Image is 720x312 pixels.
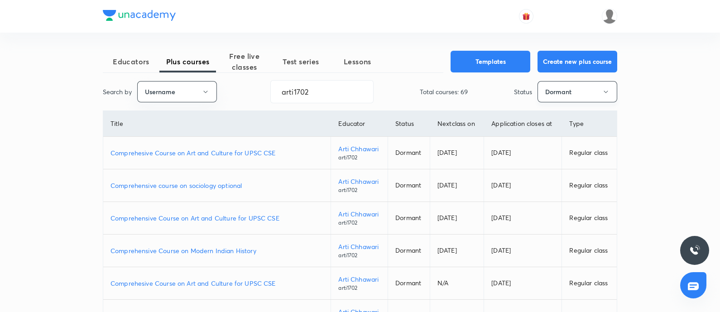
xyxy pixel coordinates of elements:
[103,10,176,21] img: Company Logo
[331,111,388,137] th: Educator
[388,137,430,169] td: Dormant
[338,154,380,162] p: arti1702
[519,9,533,24] button: avatar
[538,81,617,102] button: Dormant
[338,274,380,292] a: Arti Chhawariarti1702
[338,209,380,219] p: Arti Chhawari
[273,56,329,67] span: Test series
[430,137,484,169] td: [DATE]
[103,87,132,96] p: Search by
[338,144,380,162] a: Arti Chhawariarti1702
[562,202,617,235] td: Regular class
[430,202,484,235] td: [DATE]
[338,177,380,194] a: Arti Chhawariarti1702
[388,169,430,202] td: Dormant
[388,202,430,235] td: Dormant
[430,111,484,137] th: Next class on
[522,12,530,20] img: avatar
[338,242,380,259] a: Arti Chhawariarti1702
[602,9,617,24] img: Piali K
[110,278,323,288] a: Comprehesive Course on Art and Culture for UPSC CSE
[388,235,430,267] td: Dormant
[338,209,380,227] a: Arti Chhawariarti1702
[562,169,617,202] td: Regular class
[420,87,468,96] p: Total courses: 69
[484,169,562,202] td: [DATE]
[338,219,380,227] p: arti1702
[388,267,430,300] td: Dormant
[216,51,273,72] span: Free live classes
[484,202,562,235] td: [DATE]
[430,235,484,267] td: [DATE]
[562,137,617,169] td: Regular class
[110,148,323,158] a: Comprehesive Course on Art and Culture for UPSC CSE
[110,181,323,190] a: Comprehensive course on sociology optional
[388,111,430,137] th: Status
[338,251,380,259] p: arti1702
[338,186,380,194] p: arti1702
[430,169,484,202] td: [DATE]
[110,213,323,223] a: Comprehensive Course on Art and Culture for UPSC CSE
[562,235,617,267] td: Regular class
[159,56,216,67] span: Plus courses
[514,87,532,96] p: Status
[484,267,562,300] td: [DATE]
[271,80,373,103] input: Search...
[538,51,617,72] button: Create new plus course
[103,10,176,23] a: Company Logo
[103,56,159,67] span: Educators
[338,242,380,251] p: Arti Chhawari
[562,111,617,137] th: Type
[484,111,562,137] th: Application closes at
[338,144,380,154] p: Arti Chhawari
[562,267,617,300] td: Regular class
[137,81,217,102] button: Username
[338,274,380,284] p: Arti Chhawari
[484,137,562,169] td: [DATE]
[430,267,484,300] td: N/A
[338,284,380,292] p: arti1702
[484,235,562,267] td: [DATE]
[110,246,323,255] a: Comprehensive Course on Modern Indian History
[103,111,331,137] th: Title
[338,177,380,186] p: Arti Chhawari
[329,56,386,67] span: Lessons
[451,51,530,72] button: Templates
[689,245,700,256] img: ttu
